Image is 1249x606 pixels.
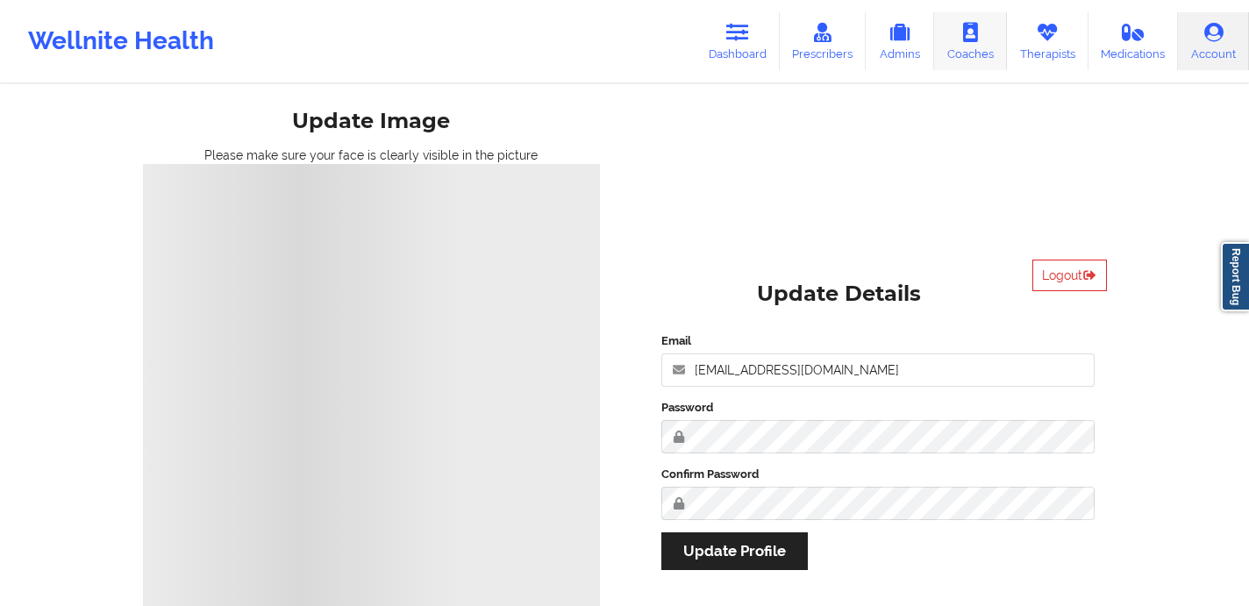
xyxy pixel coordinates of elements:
a: Dashboard [696,12,780,70]
div: Update Details [757,281,921,308]
div: Update Image [292,108,450,135]
button: Logout [1032,260,1107,291]
button: Update Profile [661,532,808,570]
a: Report Bug [1221,242,1249,311]
a: Medications [1088,12,1179,70]
a: Account [1178,12,1249,70]
label: Confirm Password [661,466,1095,483]
input: Email address [661,353,1095,387]
a: Prescribers [780,12,867,70]
a: Coaches [934,12,1007,70]
a: Therapists [1007,12,1088,70]
a: Admins [866,12,934,70]
label: Password [661,399,1095,417]
div: Please make sure your face is clearly visible in the picture [143,146,601,164]
label: Email [661,332,1095,350]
